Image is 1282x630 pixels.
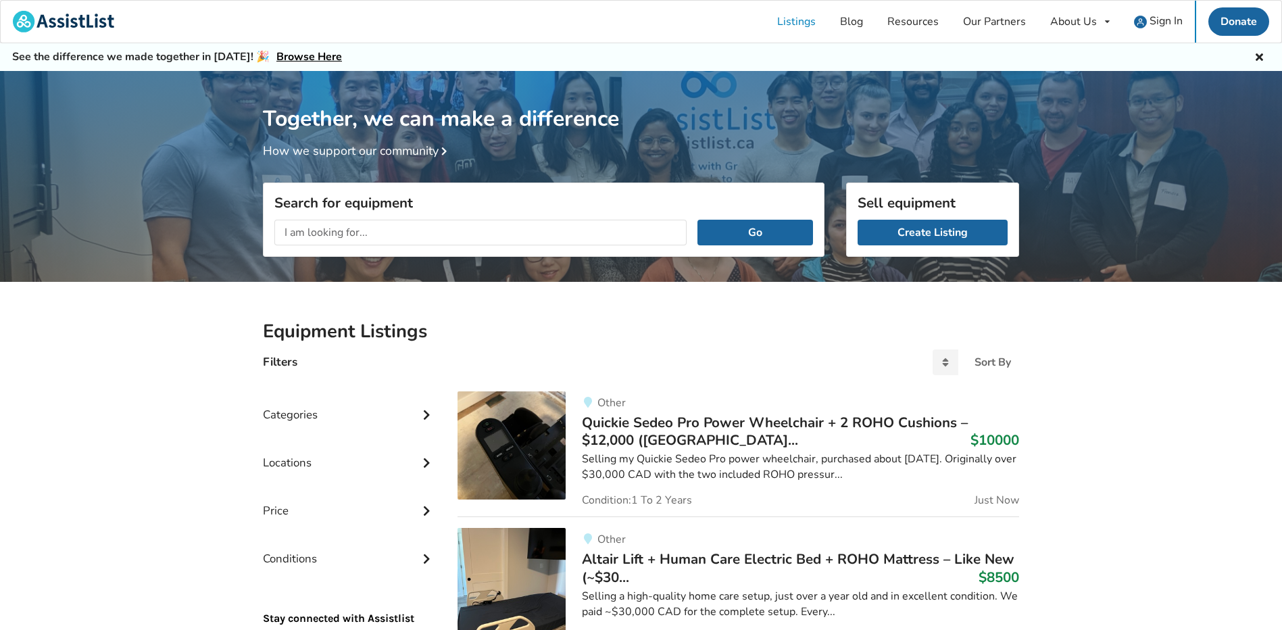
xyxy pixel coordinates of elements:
[13,11,114,32] img: assistlist-logo
[1208,7,1269,36] a: Donate
[276,49,342,64] a: Browse Here
[858,220,1008,245] a: Create Listing
[597,395,626,410] span: Other
[263,477,436,525] div: Price
[582,550,1014,586] span: Altair Lift + Human Care Electric Bed + ROHO Mattress – Like New (~$30...
[975,357,1011,368] div: Sort By
[458,391,1019,517] a: mobility-quickie sedeo pro power wheelchair + 2 roho cushions – $12,000 (port alberni, bc)OtherQu...
[1050,16,1097,27] div: About Us
[12,50,342,64] h5: See the difference we made together in [DATE]! 🎉
[263,525,436,573] div: Conditions
[597,532,626,547] span: Other
[875,1,951,43] a: Resources
[970,431,1019,449] h3: $10000
[582,413,968,450] span: Quickie Sedeo Pro Power Wheelchair + 2 ROHO Cushions – $12,000 ([GEOGRAPHIC_DATA]...
[263,320,1019,343] h2: Equipment Listings
[582,589,1019,620] div: Selling a high-quality home care setup, just over a year old and in excellent condition. We paid ...
[582,452,1019,483] div: Selling my Quickie Sedeo Pro power wheelchair, purchased about [DATE]. Originally over $30,000 CA...
[263,381,436,429] div: Categories
[697,220,813,245] button: Go
[858,194,1008,212] h3: Sell equipment
[1134,16,1147,28] img: user icon
[582,495,692,506] span: Condition: 1 To 2 Years
[1122,1,1195,43] a: user icon Sign In
[979,568,1019,586] h3: $8500
[828,1,875,43] a: Blog
[274,194,813,212] h3: Search for equipment
[1150,14,1183,28] span: Sign In
[975,495,1019,506] span: Just Now
[263,143,452,159] a: How we support our community
[951,1,1038,43] a: Our Partners
[458,391,566,500] img: mobility-quickie sedeo pro power wheelchair + 2 roho cushions – $12,000 (port alberni, bc)
[765,1,828,43] a: Listings
[263,71,1019,132] h1: Together, we can make a difference
[263,354,297,370] h4: Filters
[263,573,436,627] p: Stay connected with Assistlist
[263,429,436,477] div: Locations
[274,220,687,245] input: I am looking for...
